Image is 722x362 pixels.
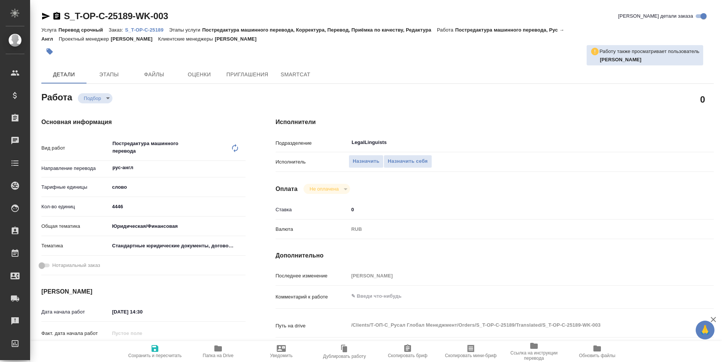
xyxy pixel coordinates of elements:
button: Open [241,167,243,168]
span: Скопировать мини-бриф [445,353,496,358]
button: Скопировать мини-бриф [439,341,502,362]
p: Работа [437,27,455,33]
button: Скопировать бриф [376,341,439,362]
textarea: /Clients/Т-ОП-С_Русал Глобал Менеджмент/Orders/S_T-OP-C-25189/Translated/S_T-OP-C-25189-WK-003 [349,319,677,332]
p: Тарифные единицы [41,183,109,191]
span: Папка на Drive [203,353,234,358]
button: Уведомить [250,341,313,362]
span: Сохранить и пересчитать [128,353,182,358]
p: Клиентские менеджеры [158,36,215,42]
p: Подразделение [276,139,349,147]
p: Валюта [276,226,349,233]
span: [PERSON_NAME] детали заказа [618,12,693,20]
h2: 0 [700,93,705,106]
p: Работу также просматривает пользователь [599,48,699,55]
input: ✎ Введи что-нибудь [109,201,246,212]
a: S_T-OP-C-25189 [125,26,169,33]
p: Тематика [41,242,109,250]
p: Заказ: [109,27,125,33]
h4: Основная информация [41,118,246,127]
span: 🙏 [699,322,711,338]
div: Подбор [303,184,350,194]
button: Подбор [82,95,103,101]
div: RUB [349,223,677,236]
p: Перевод срочный [58,27,109,33]
span: Дублировать работу [323,354,366,359]
h4: Исполнители [276,118,714,127]
p: [PERSON_NAME] [215,36,262,42]
button: Папка на Drive [187,341,250,362]
button: Open [673,142,675,143]
input: ✎ Введи что-нибудь [109,306,175,317]
p: [PERSON_NAME] [111,36,158,42]
span: Ссылка на инструкции перевода [507,350,561,361]
button: Скопировать ссылку для ЯМессенджера [41,12,50,21]
div: слово [109,181,246,194]
button: Дублировать работу [313,341,376,362]
p: Исполнитель [276,158,349,166]
span: Этапы [91,70,127,79]
h4: [PERSON_NAME] [41,287,246,296]
div: Юридическая/Финансовая [109,220,246,233]
span: Назначить [353,157,379,166]
p: Ставка [276,206,349,214]
span: SmartCat [278,70,314,79]
a: S_T-OP-C-25189-WK-003 [64,11,168,21]
button: Обновить файлы [566,341,629,362]
button: Сохранить и пересчитать [123,341,187,362]
div: Подбор [78,93,112,103]
p: Этапы услуги [169,27,202,33]
p: Постредактура машинного перевода, Корректура, Перевод, Приёмка по качеству, Редактура [202,27,437,33]
p: Вид работ [41,144,109,152]
span: Скопировать бриф [388,353,427,358]
span: Детали [46,70,82,79]
p: Путь на drive [276,322,349,330]
span: Обновить файлы [579,353,616,358]
p: Комментарий к работе [276,293,349,301]
p: Услуга [41,27,58,33]
p: Направление перевода [41,165,109,172]
h2: Работа [41,90,72,103]
button: Ссылка на инструкции перевода [502,341,566,362]
button: Добавить тэг [41,43,58,60]
input: Пустое поле [349,270,677,281]
span: Приглашения [226,70,268,79]
div: Стандартные юридические документы, договоры, уставы [109,239,246,252]
h4: Оплата [276,185,298,194]
span: Оценки [181,70,217,79]
span: Файлы [136,70,172,79]
p: Общая тематика [41,223,109,230]
span: Назначить себя [388,157,428,166]
button: Назначить [349,155,384,168]
p: Проектный менеджер [59,36,111,42]
input: Пустое поле [109,328,175,339]
p: S_T-OP-C-25189 [125,27,169,33]
input: ✎ Введи что-нибудь [349,204,677,215]
span: Нотариальный заказ [52,262,100,269]
p: Последнее изменение [276,272,349,280]
button: Назначить себя [384,155,432,168]
button: Не оплачена [307,186,341,192]
p: Кол-во единиц [41,203,109,211]
span: Уведомить [270,353,293,358]
h4: Дополнительно [276,251,714,260]
p: Дата начала работ [41,308,109,316]
p: Факт. дата начала работ [41,330,109,337]
button: 🙏 [696,321,714,339]
p: Сидоренко Ольга [600,56,699,64]
b: [PERSON_NAME] [600,57,642,62]
button: Скопировать ссылку [52,12,61,21]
